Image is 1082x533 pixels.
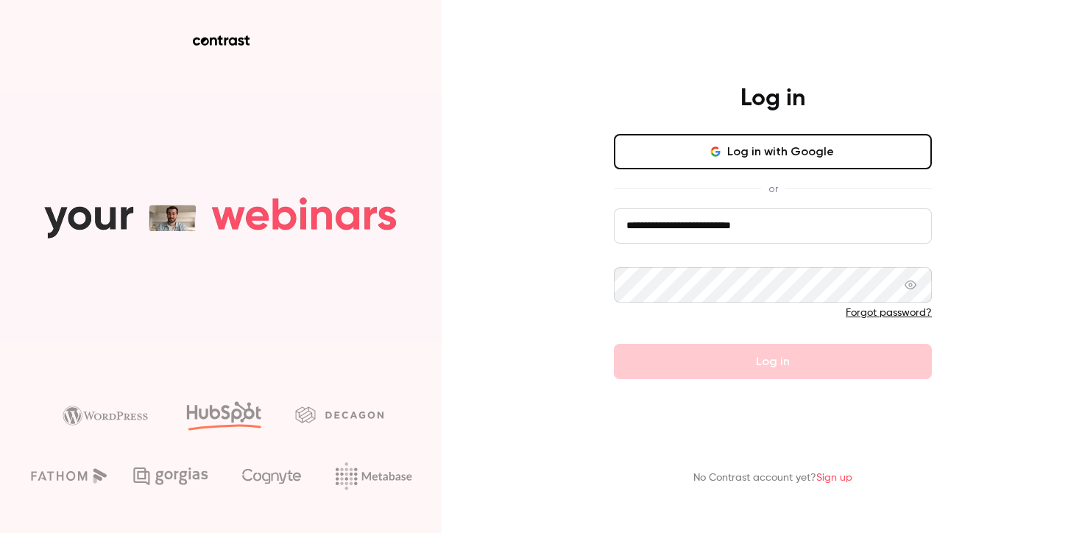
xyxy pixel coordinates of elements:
[693,470,852,486] p: No Contrast account yet?
[761,181,785,197] span: or
[614,134,932,169] button: Log in with Google
[846,308,932,318] a: Forgot password?
[295,406,383,423] img: decagon
[740,84,805,113] h4: Log in
[816,473,852,483] a: Sign up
